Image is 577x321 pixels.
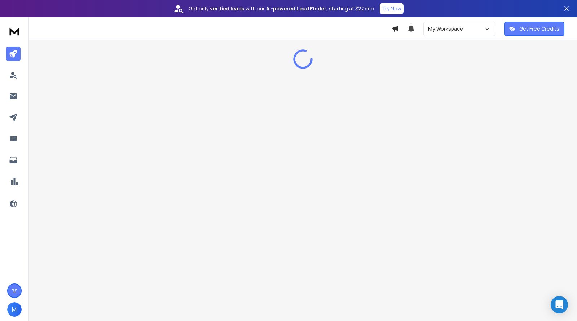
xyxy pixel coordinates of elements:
p: My Workspace [428,25,466,32]
strong: verified leads [210,5,244,12]
button: M [7,302,22,317]
div: Open Intercom Messenger [551,296,568,313]
button: Try Now [380,3,404,14]
img: logo [7,25,22,38]
p: Try Now [382,5,401,12]
button: Get Free Credits [504,22,564,36]
p: Get Free Credits [519,25,559,32]
p: Get only with our starting at $22/mo [189,5,374,12]
strong: AI-powered Lead Finder, [266,5,327,12]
